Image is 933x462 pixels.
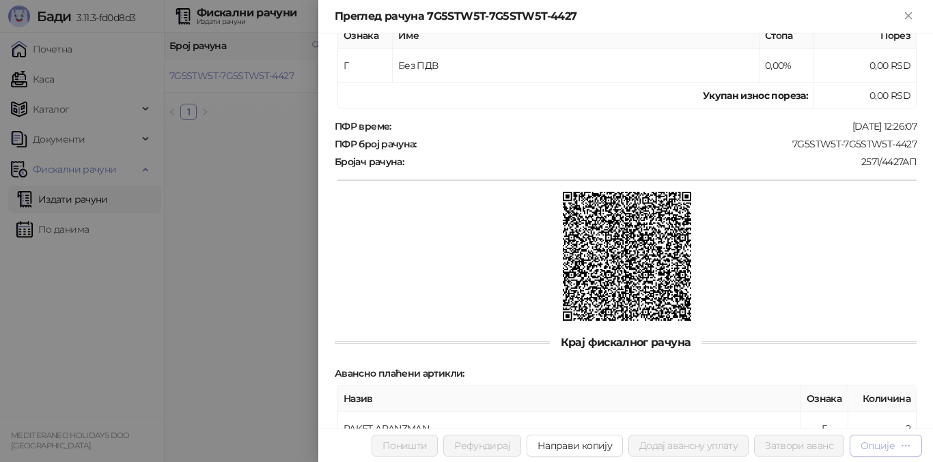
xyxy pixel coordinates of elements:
th: Назив [338,386,800,412]
div: Преглед рачуна 7G5STW5T-7G5STW5T-4427 [335,8,900,25]
td: Г [338,49,393,83]
td: 0,00 RSD [814,49,917,83]
strong: ПФР време : [335,120,391,132]
span: Крај фискалног рачуна [550,336,702,349]
button: Поништи [372,435,438,457]
td: 2 [848,412,917,446]
th: Ознака [800,386,848,412]
th: Ознака [338,23,393,49]
button: Опције [850,435,922,457]
img: QR код [563,192,692,321]
strong: Бројач рачуна : [335,156,404,168]
button: Рефундирај [443,435,521,457]
td: 0,00 RSD [814,83,917,109]
div: 2571/4427АП [405,156,918,168]
strong: Авансно плаћени артикли : [335,367,464,379]
button: Close [900,8,917,25]
button: Направи копију [527,435,623,457]
div: [DATE] 12:26:07 [393,120,918,132]
td: PAKET ARANZMAN [338,412,800,446]
div: Опције [861,439,895,452]
th: Име [393,23,760,49]
div: 7G5STW5T-7G5STW5T-4427 [418,138,918,150]
td: Г [800,412,848,446]
button: Додај авансну уплату [628,435,749,457]
td: 0,00% [760,49,814,83]
button: Затвори аванс [754,435,844,457]
th: Порез [814,23,917,49]
span: Направи копију [538,439,612,452]
strong: Укупан износ пореза: [703,89,808,102]
strong: ПФР број рачуна : [335,138,417,150]
th: Количина [848,386,917,412]
th: Стопа [760,23,814,49]
td: Без ПДВ [393,49,760,83]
